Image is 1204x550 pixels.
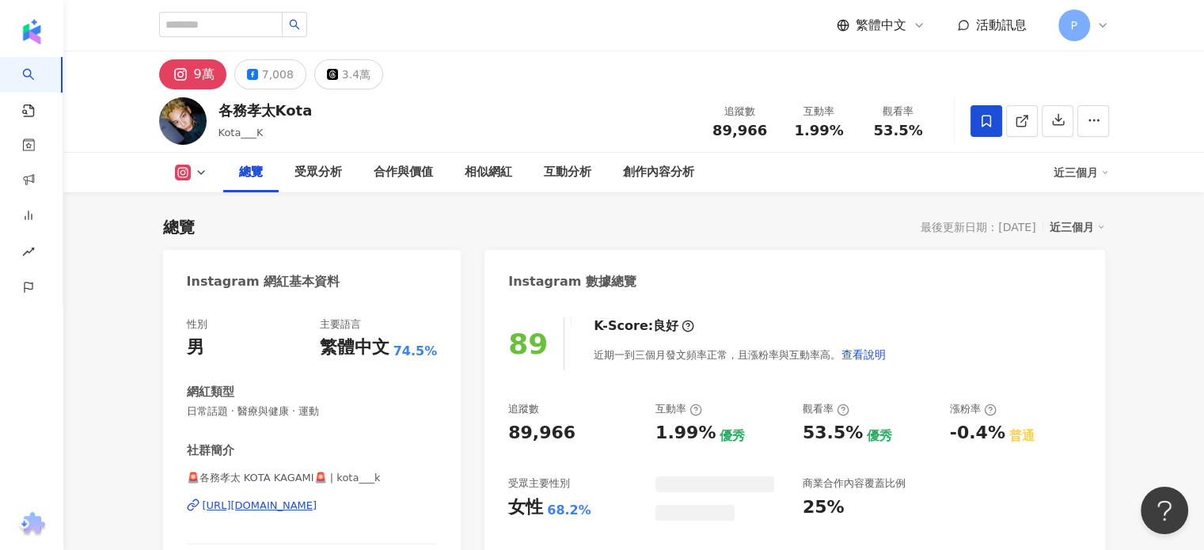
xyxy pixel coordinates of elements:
div: 最後更新日期：[DATE] [921,221,1035,233]
div: 追蹤數 [508,402,539,416]
button: 3.4萬 [314,59,383,89]
div: 互動率 [655,402,702,416]
div: 女性 [508,495,543,520]
div: 互動分析 [544,163,591,182]
span: Kota___K [218,127,264,138]
div: 9萬 [194,63,215,85]
div: 受眾分析 [294,163,342,182]
span: search [289,19,300,30]
div: Instagram 網紅基本資料 [187,273,340,290]
div: 主要語言 [320,317,361,332]
div: 3.4萬 [342,63,370,85]
div: 近期一到三個月發文頻率正常，且漲粉率與互動率高。 [594,339,887,370]
div: 繁體中文 [320,336,389,360]
button: 7,008 [234,59,306,89]
div: -0.4% [950,421,1005,446]
span: 🚨各務孝太 KOTA KAGAMI🚨 | kota___k [187,471,438,485]
div: 普通 [1009,427,1035,445]
span: 89,966 [712,122,767,138]
span: 日常話題 · 醫療與健康 · 運動 [187,404,438,419]
div: 觀看率 [868,104,929,119]
div: 受眾主要性別 [508,476,570,491]
div: 優秀 [867,427,892,445]
span: 74.5% [393,343,438,360]
span: 查看說明 [841,348,886,361]
div: 男 [187,336,204,360]
div: 53.5% [803,421,863,446]
span: 53.5% [873,123,922,138]
a: [URL][DOMAIN_NAME] [187,499,438,513]
div: 商業合作內容覆蓋比例 [803,476,906,491]
div: 近三個月 [1054,160,1109,185]
div: 89 [508,328,548,360]
span: 1.99% [794,123,843,138]
div: 7,008 [262,63,294,85]
button: 查看說明 [841,339,887,370]
a: search [22,57,54,119]
div: 網紅類型 [187,384,234,400]
img: chrome extension [17,512,47,537]
iframe: Help Scout Beacon - Open [1141,487,1188,534]
img: KOL Avatar [159,97,207,145]
div: 68.2% [547,502,591,519]
div: Instagram 數據總覽 [508,273,636,290]
div: 25% [803,495,845,520]
div: 優秀 [720,427,745,445]
div: 社群簡介 [187,442,234,459]
div: 各務孝太Kota [218,101,313,120]
div: 合作與價值 [374,163,433,182]
div: 89,966 [508,421,575,446]
div: 相似網紅 [465,163,512,182]
span: P [1070,17,1077,34]
span: rise [22,236,35,271]
img: logo icon [19,19,44,44]
div: 總覽 [163,216,195,238]
div: 觀看率 [803,402,849,416]
div: 互動率 [789,104,849,119]
span: 繁體中文 [856,17,906,34]
div: 性別 [187,317,207,332]
div: 追蹤數 [710,104,770,119]
div: 創作內容分析 [623,163,694,182]
span: 活動訊息 [976,17,1027,32]
div: 近三個月 [1050,217,1105,237]
div: 良好 [653,317,678,335]
button: 9萬 [159,59,226,89]
div: 1.99% [655,421,716,446]
div: K-Score : [594,317,694,335]
div: 總覽 [239,163,263,182]
div: 漲粉率 [950,402,997,416]
div: [URL][DOMAIN_NAME] [203,499,317,513]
